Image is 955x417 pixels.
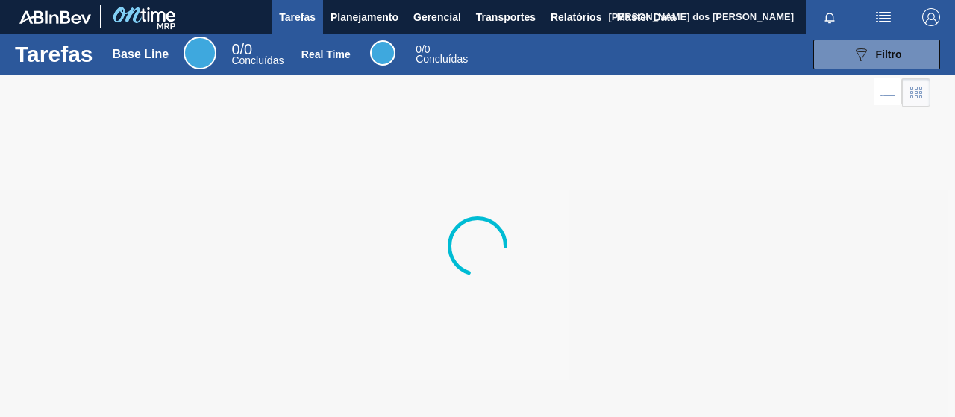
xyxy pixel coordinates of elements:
span: Concluídas [416,53,468,65]
button: Filtro [813,40,940,69]
div: Base Line [184,37,216,69]
span: / 0 [231,41,252,57]
div: Base Line [113,48,169,61]
div: Real Time [416,45,468,64]
span: Filtro [876,48,902,60]
div: Base Line [231,43,284,66]
span: Concluídas [231,54,284,66]
div: Real Time [301,48,351,60]
h1: Tarefas [15,46,93,63]
span: Gerencial [413,8,461,26]
img: userActions [874,8,892,26]
button: Notificações [806,7,854,28]
span: 0 [231,41,239,57]
span: 0 [416,43,422,55]
span: Planejamento [331,8,398,26]
div: Real Time [370,40,395,66]
span: Transportes [476,8,536,26]
span: / 0 [416,43,430,55]
img: Logout [922,8,940,26]
span: Relatórios [551,8,601,26]
img: TNhmsLtSVTkK8tSr43FrP2fwEKptu5GPRR3wAAAABJRU5ErkJggg== [19,10,91,24]
span: Tarefas [279,8,316,26]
